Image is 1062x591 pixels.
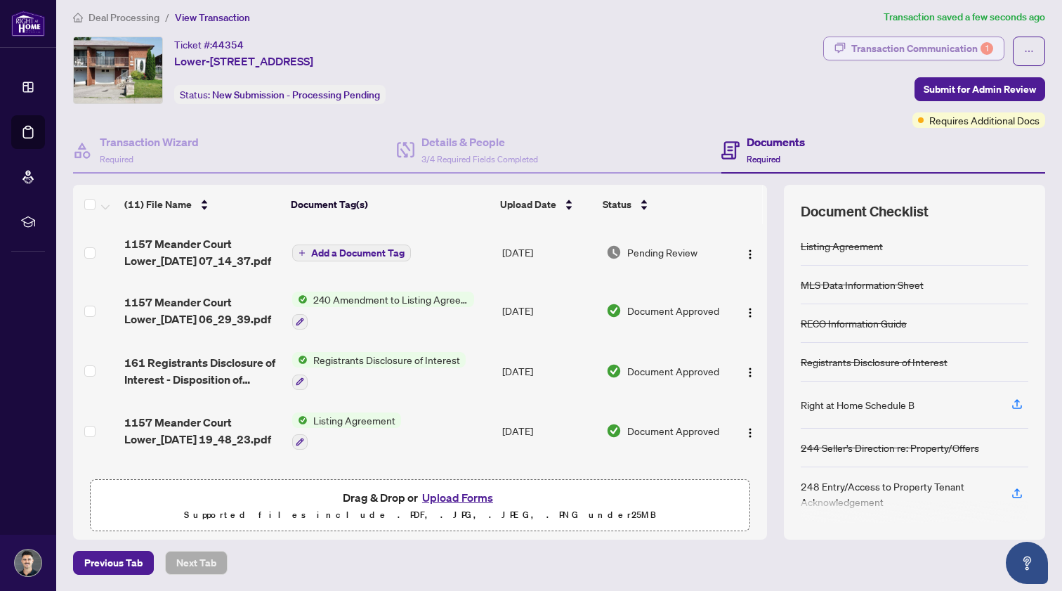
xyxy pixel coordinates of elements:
[292,244,411,262] button: Add a Document Tag
[745,249,756,260] img: Logo
[494,185,598,224] th: Upload Date
[1024,46,1034,56] span: ellipsis
[100,134,199,150] h4: Transaction Wizard
[174,53,313,70] span: Lower-[STREET_ADDRESS]
[606,363,622,379] img: Document Status
[418,488,497,507] button: Upload Forms
[299,249,306,256] span: plus
[15,550,41,576] img: Profile Icon
[421,134,538,150] h4: Details & People
[124,294,281,327] span: 1157 Meander Court Lower_[DATE] 06_29_39.pdf
[801,354,948,370] div: Registrants Disclosure of Interest
[745,367,756,378] img: Logo
[627,245,697,260] span: Pending Review
[91,480,749,532] span: Drag & Drop orUpload FormsSupported files include .PDF, .JPG, .JPEG, .PNG under25MB
[801,440,979,455] div: 244 Seller’s Direction re: Property/Offers
[745,307,756,318] img: Logo
[165,9,169,25] li: /
[84,552,143,574] span: Previous Tab
[500,197,556,212] span: Upload Date
[801,479,995,509] div: 248 Entry/Access to Property Tenant Acknowledgement
[88,11,159,24] span: Deal Processing
[212,89,380,101] span: New Submission - Processing Pending
[73,13,83,22] span: home
[308,292,474,307] span: 240 Amendment to Listing Agreement - Authority to Offer for Sale Price Change/Extension/Amendment(s)
[119,185,286,224] th: (11) File Name
[497,341,601,401] td: [DATE]
[175,11,250,24] span: View Transaction
[801,277,924,292] div: MLS Data Information Sheet
[497,401,601,462] td: [DATE]
[597,185,726,224] th: Status
[606,423,622,439] img: Document Status
[124,197,192,212] span: (11) File Name
[124,354,281,388] span: 161 Registrants Disclosure of Interest - Disposition of Property - PropTx-OREA_[DATE] 19_39_22.pdf
[801,397,914,413] div: Right at Home Schedule B
[747,154,780,164] span: Required
[739,241,761,264] button: Logo
[801,238,883,254] div: Listing Agreement
[801,316,907,331] div: RECO Information Guide
[929,112,1040,128] span: Requires Additional Docs
[292,413,401,450] button: Status IconListing Agreement
[292,245,411,261] button: Add a Document Tag
[99,507,741,524] p: Supported files include .PDF, .JPG, .JPEG, .PNG under 25 MB
[627,423,719,439] span: Document Approved
[11,11,45,37] img: logo
[851,37,993,60] div: Transaction Communication
[739,299,761,322] button: Logo
[174,37,244,53] div: Ticket #:
[292,352,308,368] img: Status Icon
[165,551,228,575] button: Next Tab
[739,360,761,382] button: Logo
[745,427,756,439] img: Logo
[884,9,1045,25] article: Transaction saved a few seconds ago
[1006,542,1048,584] button: Open asap
[914,77,1045,101] button: Submit for Admin Review
[497,461,601,521] td: [DATE]
[285,185,494,224] th: Document Tag(s)
[924,78,1036,100] span: Submit for Admin Review
[292,413,308,428] img: Status Icon
[100,154,133,164] span: Required
[292,292,474,330] button: Status Icon240 Amendment to Listing Agreement - Authority to Offer for Sale Price Change/Extensio...
[747,134,805,150] h4: Documents
[311,248,405,258] span: Add a Document Tag
[421,154,538,164] span: 3/4 Required Fields Completed
[74,37,162,103] img: IMG-W12287722_1.jpg
[739,420,761,442] button: Logo
[823,37,1004,60] button: Transaction Communication1
[497,280,601,341] td: [DATE]
[308,352,466,368] span: Registrants Disclosure of Interest
[603,197,631,212] span: Status
[212,39,244,51] span: 44354
[606,245,622,260] img: Document Status
[73,551,154,575] button: Previous Tab
[497,224,601,280] td: [DATE]
[174,85,386,104] div: Status:
[124,414,281,448] span: 1157 Meander Court Lower_[DATE] 19_48_23.pdf
[292,292,308,307] img: Status Icon
[627,363,719,379] span: Document Approved
[292,352,466,390] button: Status IconRegistrants Disclosure of Interest
[801,202,929,221] span: Document Checklist
[343,488,497,507] span: Drag & Drop or
[627,303,719,318] span: Document Approved
[606,303,622,318] img: Document Status
[124,235,281,269] span: 1157 Meander Court Lower_[DATE] 07_14_37.pdf
[981,42,993,55] div: 1
[308,413,401,428] span: Listing Agreement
